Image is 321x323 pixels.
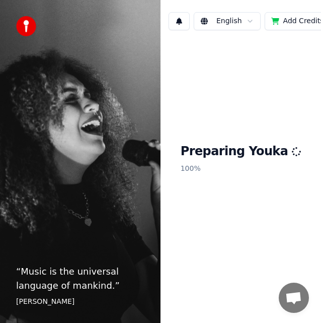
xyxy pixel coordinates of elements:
[181,160,301,178] p: 100 %
[279,283,309,313] a: Open chat
[16,16,36,36] img: youka
[16,265,144,293] p: “ Music is the universal language of mankind. ”
[181,144,301,160] h1: Preparing Youka
[16,297,144,307] footer: [PERSON_NAME]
